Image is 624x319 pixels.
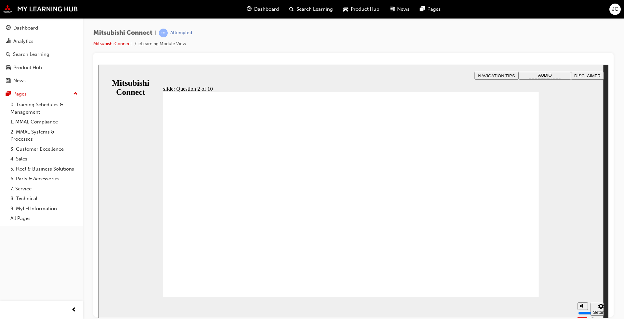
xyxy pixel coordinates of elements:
[380,9,416,14] span: NAVIGATION TIPS
[3,35,80,47] a: Analytics
[73,90,78,98] span: up-icon
[427,6,441,13] span: Pages
[612,6,618,13] span: JC
[3,22,80,34] a: Dashboard
[289,5,294,13] span: search-icon
[8,184,80,194] a: 7. Service
[384,3,415,16] a: news-iconNews
[155,29,156,37] span: |
[3,48,80,60] a: Search Learning
[420,5,425,13] span: pages-icon
[13,24,38,32] div: Dashboard
[6,91,11,97] span: pages-icon
[415,3,446,16] a: pages-iconPages
[397,6,409,13] span: News
[420,7,473,15] button: AUDIO PREFERENCES
[138,40,186,48] li: eLearning Module View
[6,65,11,71] span: car-icon
[13,90,27,98] div: Pages
[241,3,284,16] a: guage-iconDashboard
[6,25,11,31] span: guage-icon
[390,5,395,13] span: news-icon
[13,51,49,58] div: Search Learning
[6,78,11,84] span: news-icon
[338,3,384,16] a: car-iconProduct Hub
[8,194,80,204] a: 8. Technical
[6,52,10,57] span: search-icon
[13,64,42,71] div: Product Hub
[479,238,489,245] button: Mute (Ctrl+Alt+M)
[93,41,132,46] a: Mitsubishi Connect
[495,245,510,250] div: Settings
[3,88,80,100] button: Pages
[351,6,379,13] span: Product Hub
[3,62,80,74] a: Product Hub
[492,238,513,251] button: Settings
[376,7,420,15] button: NAVIGATION TIPS
[492,251,505,270] label: Zoom to fit
[71,306,76,314] span: prev-icon
[6,39,11,45] span: chart-icon
[3,75,80,87] a: News
[473,7,505,15] button: DISCLAIMER
[609,4,621,15] button: JC
[476,232,502,253] div: misc controls
[8,174,80,184] a: 6. Parts & Accessories
[13,77,26,84] div: News
[8,127,80,144] a: 2. MMAL Systems & Processes
[247,5,252,13] span: guage-icon
[8,204,80,214] a: 9. MyLH Information
[254,6,279,13] span: Dashboard
[284,3,338,16] a: search-iconSearch Learning
[296,6,333,13] span: Search Learning
[13,38,33,45] div: Analytics
[3,21,80,88] button: DashboardAnalyticsSearch LearningProduct HubNews
[8,100,80,117] a: 0. Training Schedules & Management
[8,154,80,164] a: 4. Sales
[430,8,463,18] span: AUDIO PREFERENCES
[8,164,80,174] a: 5. Fleet & Business Solutions
[93,29,152,37] span: Mitsubishi Connect
[8,213,80,223] a: All Pages
[170,30,192,36] div: Attempted
[8,144,80,154] a: 3. Customer Excellence
[3,5,78,13] img: mmal
[480,246,522,251] input: volume
[159,29,168,37] span: learningRecordVerb_ATTEMPT-icon
[476,9,502,14] span: DISCLAIMER
[343,5,348,13] span: car-icon
[8,117,80,127] a: 1. MMAL Compliance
